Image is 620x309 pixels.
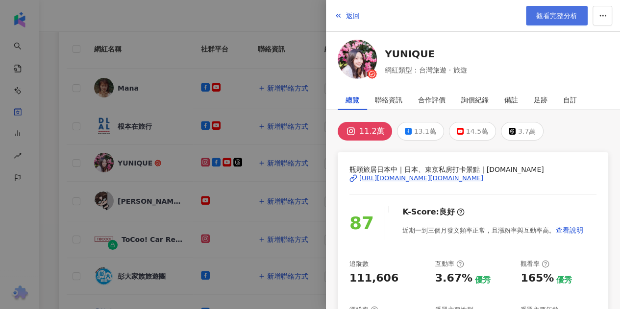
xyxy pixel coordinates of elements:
div: 優秀 [475,275,491,285]
div: 165% [521,271,554,286]
button: 查看說明 [555,220,584,240]
div: 互動率 [435,260,464,268]
div: 詢價紀錄 [461,90,489,110]
span: 返回 [346,12,360,20]
span: 查看說明 [556,226,583,234]
div: 合作評價 [418,90,446,110]
span: 網紅類型：台灣旅遊 · 旅遊 [385,65,467,75]
div: 3.7萬 [518,124,536,138]
div: 14.5萬 [466,124,488,138]
div: 111,606 [349,271,398,286]
button: 14.5萬 [449,122,496,141]
div: 11.2萬 [359,124,385,138]
span: 觀看完整分析 [536,12,577,20]
div: 備註 [504,90,518,110]
div: 87 [349,210,374,238]
div: 聯絡資訊 [375,90,402,110]
div: 觀看率 [521,260,549,268]
div: 良好 [439,207,455,217]
button: 13.1萬 [397,122,444,141]
a: YUNIQUE [385,47,467,61]
div: 優秀 [556,275,572,285]
span: 瓶顆旅居日本中｜日本、東京私房打卡景點 | [DOMAIN_NAME] [349,164,596,175]
button: 11.2萬 [338,122,392,141]
div: K-Score : [402,207,465,217]
a: 觀看完整分析 [526,6,588,25]
button: 3.7萬 [501,122,544,141]
div: 總覽 [346,90,359,110]
div: 自訂 [563,90,577,110]
div: 追蹤數 [349,260,369,268]
div: 3.67% [435,271,472,286]
a: KOL Avatar [338,40,377,82]
div: [URL][DOMAIN_NAME][DOMAIN_NAME] [359,174,483,183]
div: 近期一到三個月發文頻率正常，且漲粉率與互動率高。 [402,220,584,240]
div: 13.1萬 [414,124,436,138]
img: KOL Avatar [338,40,377,79]
div: 足跡 [534,90,547,110]
a: [URL][DOMAIN_NAME][DOMAIN_NAME] [349,174,596,183]
button: 返回 [334,6,360,25]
